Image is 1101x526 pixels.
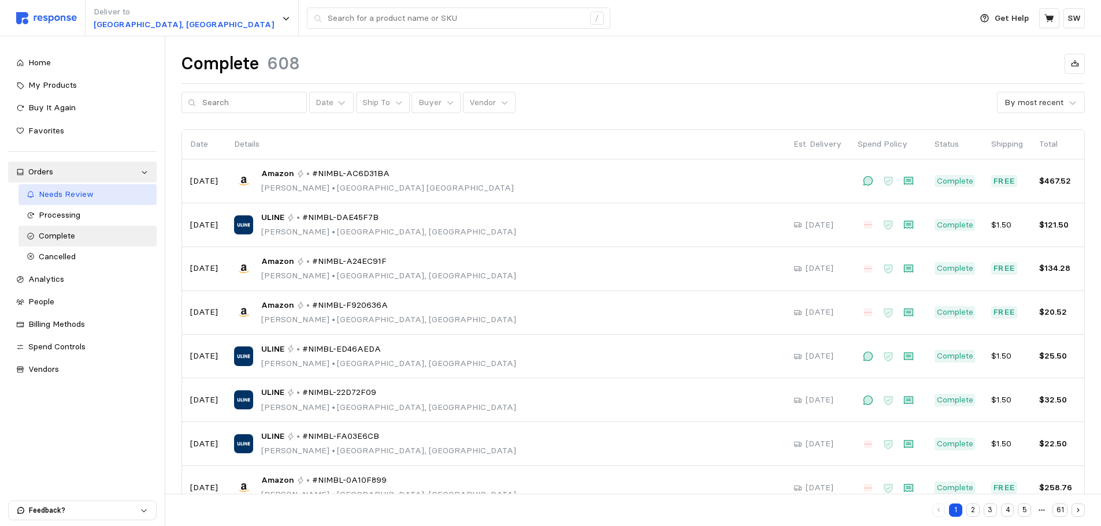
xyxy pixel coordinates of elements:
[234,478,253,497] img: Amazon
[261,167,294,180] span: Amazon
[1039,306,1076,319] p: $20.52
[1067,12,1081,25] p: SW
[469,96,496,109] p: Vendor
[8,269,157,290] a: Analytics
[1004,96,1063,109] div: By most recent
[935,138,975,151] p: Status
[329,314,337,324] span: •
[937,262,973,275] p: Complete
[261,182,514,195] p: [PERSON_NAME] [GEOGRAPHIC_DATA] [GEOGRAPHIC_DATA]
[28,341,86,352] span: Spend Controls
[806,438,833,450] p: [DATE]
[312,474,387,487] span: #NIMBL-0A10F899
[858,138,918,151] p: Spend Policy
[28,296,54,307] span: People
[306,255,310,268] p: •
[1052,503,1067,517] button: 61
[590,12,604,25] div: /
[234,259,253,278] img: Amazon
[412,92,461,114] button: Buyer
[28,274,64,284] span: Analytics
[356,92,410,114] button: Ship To
[261,211,284,224] span: ULINE
[190,219,218,232] p: [DATE]
[1039,262,1076,275] p: $134.28
[39,230,75,241] span: Complete
[1001,503,1014,517] button: 4
[302,430,379,443] span: #NIMBL-FA03E6CB
[234,303,253,322] img: Amazon
[991,219,1023,232] p: $1.50
[329,226,337,237] span: •
[28,364,59,374] span: Vendors
[937,350,973,363] p: Complete
[267,53,300,75] h1: 608
[306,474,310,487] p: •
[8,162,157,182] a: Orders
[190,175,218,188] p: [DATE]
[302,211,379,224] span: #NIMBL-DAE45F7B
[261,314,516,326] p: [PERSON_NAME] [GEOGRAPHIC_DATA], [GEOGRAPHIC_DATA]
[296,211,300,224] p: •
[806,482,833,494] p: [DATE]
[329,402,337,412] span: •
[994,482,1015,494] p: Free
[190,350,218,363] p: [DATE]
[39,210,80,220] span: Processing
[302,386,376,399] span: #NIMBL-22D72F09
[28,166,136,178] div: Orders
[362,96,390,109] p: Ship To
[296,343,300,356] p: •
[94,18,274,31] p: [GEOGRAPHIC_DATA], [GEOGRAPHIC_DATA]
[234,390,253,409] img: ULINE
[8,337,157,357] a: Spend Controls
[806,350,833,363] p: [DATE]
[806,219,833,232] p: [DATE]
[94,6,274,18] p: Deliver to
[1039,438,1076,450] p: $22.50
[28,57,51,68] span: Home
[202,92,301,113] input: Search
[1039,219,1076,232] p: $121.50
[16,12,77,24] img: svg%3e
[28,80,77,90] span: My Products
[994,175,1015,188] p: Free
[937,394,973,406] p: Complete
[261,343,284,356] span: ULINE
[190,138,218,151] p: Date
[994,262,1015,275] p: Free
[1039,482,1076,494] p: $258.76
[1039,175,1076,188] p: $467.52
[29,505,140,516] p: Feedback?
[8,53,157,73] a: Home
[190,394,218,406] p: [DATE]
[329,489,337,499] span: •
[190,306,218,319] p: [DATE]
[806,394,833,406] p: [DATE]
[994,306,1015,319] p: Free
[806,262,833,275] p: [DATE]
[296,430,300,443] p: •
[9,501,156,520] button: Feedback?
[966,503,980,517] button: 2
[190,438,218,450] p: [DATE]
[261,445,516,457] p: [PERSON_NAME] [GEOGRAPHIC_DATA], [GEOGRAPHIC_DATA]
[937,306,973,319] p: Complete
[1063,8,1085,28] button: SW
[306,167,310,180] p: •
[234,171,253,191] img: Amazon
[306,299,310,312] p: •
[984,503,997,517] button: 3
[937,438,973,450] p: Complete
[39,251,76,262] span: Cancelled
[329,182,337,193] span: •
[973,8,1036,29] button: Get Help
[261,270,516,282] p: [PERSON_NAME] [GEOGRAPHIC_DATA], [GEOGRAPHIC_DATA]
[302,343,381,356] span: #NIMBL-ED46AEDA
[329,270,337,281] span: •
[18,205,157,226] a: Processing
[18,184,157,205] a: Needs Review
[8,121,157,141] a: Favorites
[949,503,962,517] button: 1
[1039,138,1076,151] p: Total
